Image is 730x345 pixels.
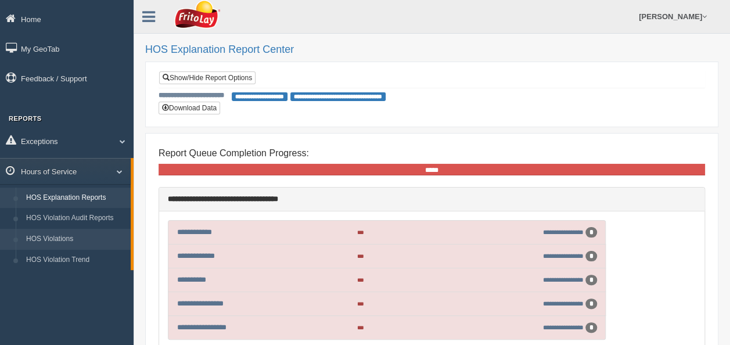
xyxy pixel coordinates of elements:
a: HOS Violation Trend [21,250,131,271]
button: Download Data [159,102,220,114]
h4: Report Queue Completion Progress: [159,148,705,159]
a: HOS Violation Audit Reports [21,208,131,229]
h2: HOS Explanation Report Center [145,44,718,56]
a: HOS Violations [21,229,131,250]
a: HOS Explanation Reports [21,188,131,209]
a: Show/Hide Report Options [159,71,256,84]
